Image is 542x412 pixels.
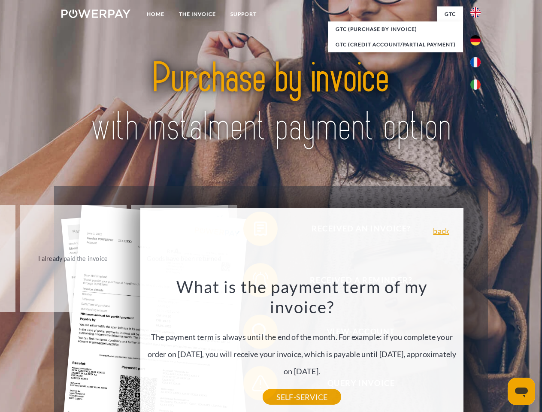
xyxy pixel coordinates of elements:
a: Home [139,6,172,22]
a: GTC [437,6,463,22]
a: Support [223,6,264,22]
a: GTC (Purchase by invoice) [328,21,463,37]
img: it [470,79,481,90]
img: logo-powerpay-white.svg [61,9,130,18]
a: back [433,227,449,235]
div: I already paid the invoice [25,252,121,264]
img: title-powerpay_en.svg [82,41,460,164]
a: SELF-SERVICE [263,389,341,405]
img: fr [470,57,481,67]
iframe: Button to launch messaging window [508,378,535,405]
img: de [470,35,481,45]
a: THE INVOICE [172,6,223,22]
h3: What is the payment term of my invoice? [145,276,459,318]
img: en [470,7,481,18]
div: The payment term is always until the end of the month. For example: if you complete your order on... [145,276,459,397]
a: GTC (Credit account/partial payment) [328,37,463,52]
